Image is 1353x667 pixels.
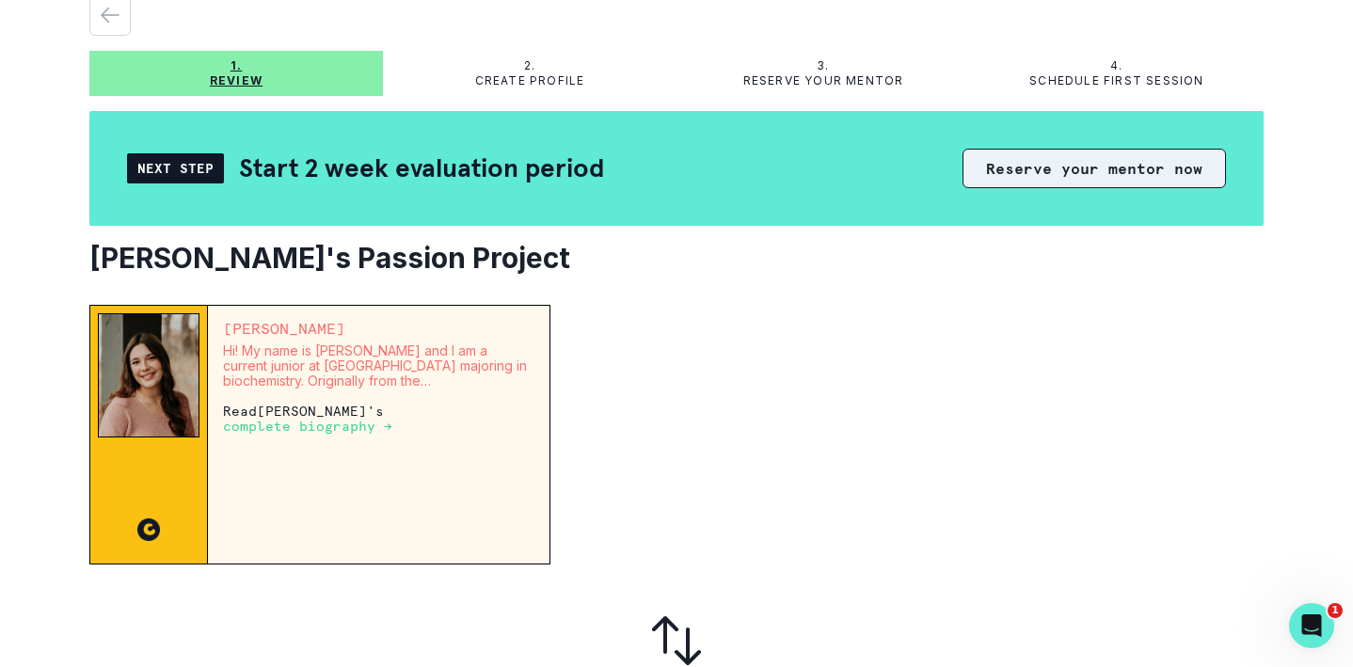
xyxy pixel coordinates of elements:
[475,73,585,88] p: Create profile
[743,73,904,88] p: Reserve your mentor
[223,321,534,336] p: [PERSON_NAME]
[223,419,392,434] p: complete biography →
[223,404,534,434] p: Read [PERSON_NAME] 's
[127,153,224,183] div: Next Step
[223,418,392,434] a: complete biography →
[524,58,535,73] p: 2.
[239,151,604,184] h2: Start 2 week evaluation period
[89,241,1264,275] h2: [PERSON_NAME]'s Passion Project
[210,73,263,88] p: Review
[1289,603,1334,648] iframe: Intercom live chat
[137,518,160,541] img: CC image
[1110,58,1122,73] p: 4.
[963,149,1226,188] button: Reserve your mentor now
[817,58,829,73] p: 3.
[1328,603,1343,618] span: 1
[98,313,199,437] img: Mentor Image
[223,343,534,389] p: Hi! My name is [PERSON_NAME] and I am a current junior at [GEOGRAPHIC_DATA] majoring in biochemis...
[1029,73,1203,88] p: Schedule first session
[231,58,242,73] p: 1.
